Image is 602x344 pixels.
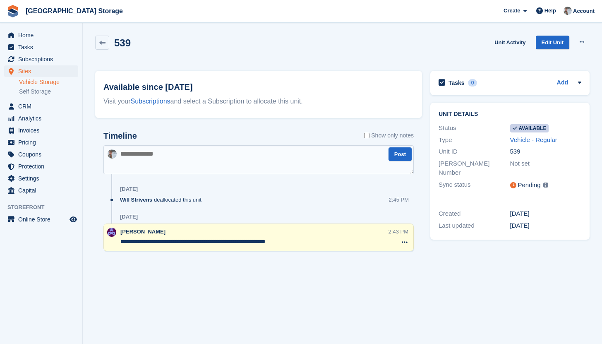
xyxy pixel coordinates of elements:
button: Post [389,147,412,161]
a: Preview store [68,214,78,224]
div: Unit ID [439,147,510,156]
a: [GEOGRAPHIC_DATA] Storage [22,4,126,18]
a: menu [4,161,78,172]
span: Will Strivens [120,196,152,204]
span: Tasks [18,41,68,53]
a: menu [4,65,78,77]
a: menu [4,173,78,184]
span: Storefront [7,203,82,212]
img: Will Strivens [108,149,117,159]
a: Edit Unit [536,36,569,49]
span: Coupons [18,149,68,160]
div: Not set [510,159,582,178]
span: Sites [18,65,68,77]
div: Pending [518,180,541,190]
div: Status [439,123,510,133]
div: 2:43 PM [389,228,408,236]
span: Create [504,7,520,15]
a: Add [557,78,568,88]
div: Sync status [439,180,510,190]
span: Home [18,29,68,41]
span: Invoices [18,125,68,136]
a: menu [4,41,78,53]
div: deallocated this unit [120,196,206,204]
span: Settings [18,173,68,184]
span: Help [544,7,556,15]
img: Will Strivens [564,7,572,15]
div: Type [439,135,510,145]
div: 539 [510,147,582,156]
div: [DATE] [120,186,138,192]
a: menu [4,137,78,148]
h2: Unit details [439,111,581,118]
h2: 539 [114,37,131,48]
label: Show only notes [364,131,414,140]
a: menu [4,53,78,65]
div: [DATE] [510,221,582,231]
div: [DATE] [510,209,582,219]
a: Self Storage [19,88,78,96]
div: Created [439,209,510,219]
span: Account [573,7,595,15]
h2: Available since [DATE] [103,81,414,93]
h2: Timeline [103,131,137,141]
div: 0 [468,79,477,87]
span: Available [510,124,549,132]
a: Vehicle - Regular [510,136,557,143]
span: Subscriptions [18,53,68,65]
a: menu [4,101,78,112]
img: stora-icon-8386f47178a22dfd0bd8f6a31ec36ba5ce8667c1dd55bd0f319d3a0aa187defe.svg [7,5,19,17]
a: menu [4,113,78,124]
div: Last updated [439,221,510,231]
a: Vehicle Storage [19,78,78,86]
span: [PERSON_NAME] [120,229,165,235]
span: Protection [18,161,68,172]
a: Unit Activity [491,36,529,49]
a: Subscriptions [131,98,170,105]
div: [DATE] [120,214,138,220]
span: Capital [18,185,68,196]
div: Visit your and select a Subscription to allocate this unit. [103,96,414,106]
span: Online Store [18,214,68,225]
a: menu [4,214,78,225]
div: [PERSON_NAME] Number [439,159,510,178]
h2: Tasks [449,79,465,87]
img: icon-info-grey-7440780725fd019a000dd9b08b2336e03edf1995a4989e88bcd33f0948082b44.svg [543,183,548,188]
img: Hollie Harvey [107,228,116,237]
div: 2:45 PM [389,196,409,204]
span: Pricing [18,137,68,148]
a: menu [4,125,78,136]
input: Show only notes [364,131,369,140]
span: CRM [18,101,68,112]
a: menu [4,149,78,160]
a: menu [4,29,78,41]
span: Analytics [18,113,68,124]
a: menu [4,185,78,196]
